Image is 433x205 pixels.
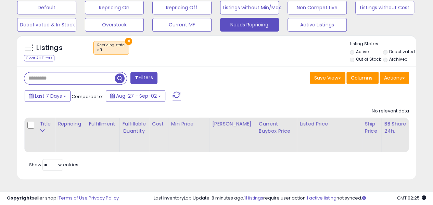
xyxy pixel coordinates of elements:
label: Active [356,49,368,55]
label: Archived [389,56,408,62]
div: Ship Price [365,120,379,135]
button: Repricing Off [152,1,212,14]
span: Show: entries [29,161,78,168]
button: Overstock [85,18,144,32]
div: Title [40,120,52,128]
span: Last 7 Days [35,93,62,99]
button: Filters [130,72,157,84]
button: Columns [346,72,379,84]
div: seller snap | | [7,195,119,202]
span: Compared to: [72,93,103,100]
div: Last InventoryLab Update: 8 minutes ago, require user action, not synced. [154,195,426,202]
div: Current Buybox Price [259,120,294,135]
div: off [97,48,125,52]
h5: Listings [36,43,63,53]
button: Save View [310,72,345,84]
span: Columns [351,74,372,81]
button: Active Listings [288,18,347,32]
span: 2025-09-11 02:25 GMT [397,195,426,201]
button: × [125,38,132,45]
p: Listing States: [350,41,416,47]
button: Deactivated & In Stock [17,18,76,32]
button: Listings without Cost [355,1,415,14]
a: 1 active listing [307,195,336,201]
div: Fulfillable Quantity [123,120,146,135]
span: Aug-27 - Sep-02 [116,93,157,99]
span: Repricing state : [97,43,125,53]
div: BB Share 24h. [384,120,409,135]
a: 11 listings [244,195,263,201]
label: Deactivated [389,49,415,55]
button: Needs Repricing [220,18,279,32]
button: Non Competitive [288,1,347,14]
a: Terms of Use [59,195,88,201]
button: Repricing On [85,1,144,14]
button: Current MF [152,18,212,32]
button: Last 7 Days [25,90,71,102]
button: Default [17,1,76,14]
div: [PERSON_NAME] [212,120,253,128]
button: Actions [380,72,409,84]
div: Cost [152,120,165,128]
button: Aug-27 - Sep-02 [106,90,165,102]
div: Fulfillment [89,120,116,128]
strong: Copyright [7,195,32,201]
div: Clear All Filters [24,55,54,61]
a: Privacy Policy [89,195,119,201]
button: Listings without Min/Max [220,1,279,14]
div: No relevant data [372,108,409,114]
label: Out of Stock [356,56,381,62]
div: Repricing [58,120,83,128]
div: Min Price [171,120,206,128]
div: Listed Price [300,120,359,128]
